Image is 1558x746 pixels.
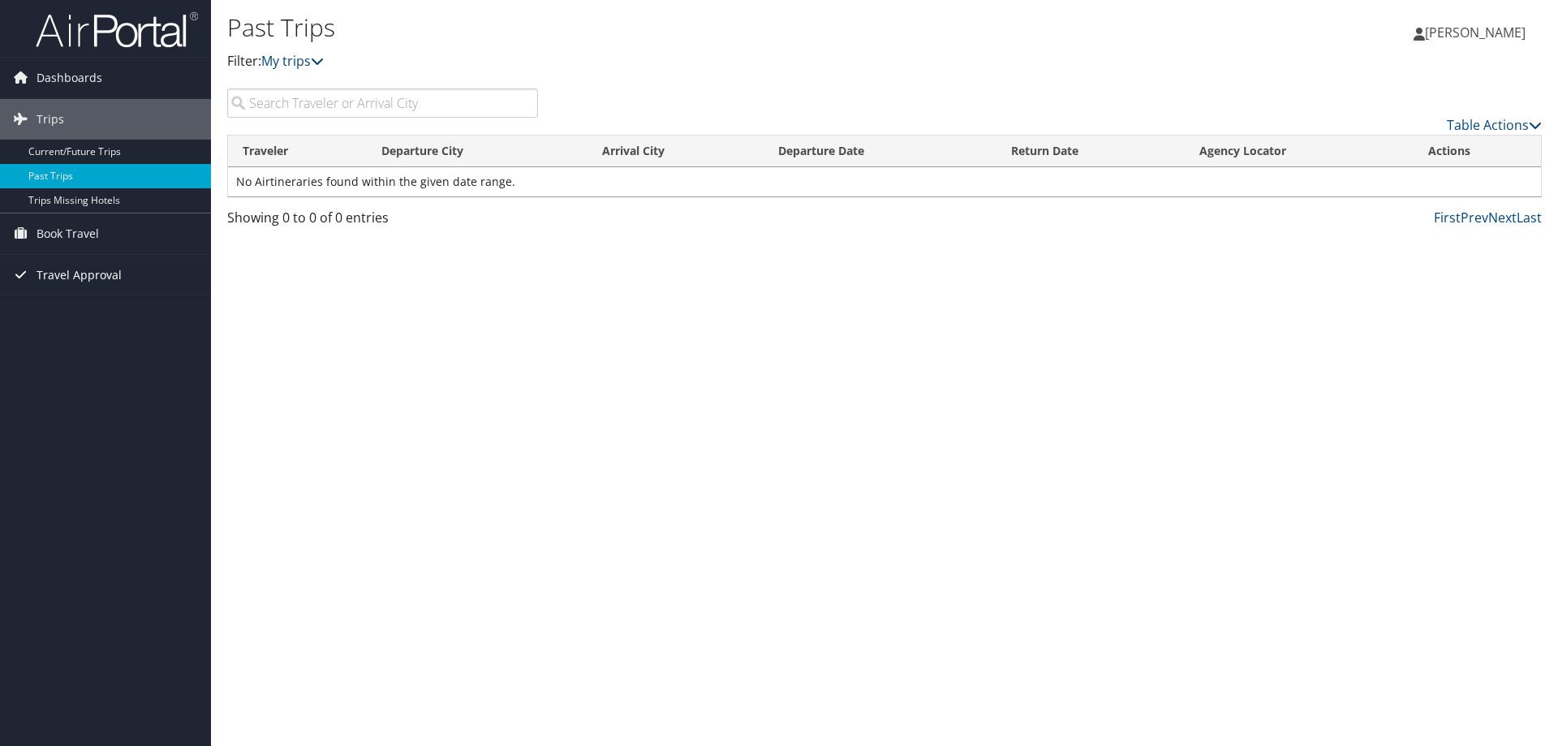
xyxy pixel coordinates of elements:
th: Departure Date: activate to sort column ascending [764,136,996,167]
th: Actions [1414,136,1541,167]
div: Showing 0 to 0 of 0 entries [227,208,538,235]
td: No Airtineraries found within the given date range. [228,167,1541,196]
a: My trips [261,52,324,70]
span: [PERSON_NAME] [1425,24,1526,41]
a: Table Actions [1447,116,1542,134]
span: Travel Approval [37,255,122,295]
span: Book Travel [37,213,99,254]
th: Traveler: activate to sort column ascending [228,136,367,167]
a: [PERSON_NAME] [1414,8,1542,57]
a: Last [1517,209,1542,226]
span: Dashboards [37,58,102,98]
a: Prev [1461,209,1488,226]
th: Agency Locator: activate to sort column ascending [1185,136,1414,167]
th: Arrival City: activate to sort column ascending [587,136,764,167]
p: Filter: [227,51,1104,72]
th: Departure City: activate to sort column ascending [367,136,587,167]
a: Next [1488,209,1517,226]
h1: Past Trips [227,11,1104,45]
span: Trips [37,99,64,140]
img: airportal-logo.png [36,11,198,49]
input: Search Traveler or Arrival City [227,88,538,118]
th: Return Date: activate to sort column ascending [996,136,1185,167]
a: First [1434,209,1461,226]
